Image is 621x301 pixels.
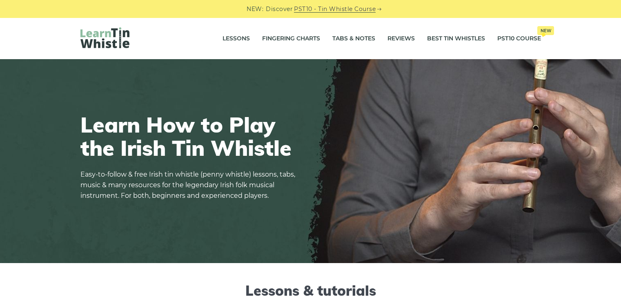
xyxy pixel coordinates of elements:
a: Lessons [223,29,250,49]
h1: Learn How to Play the Irish Tin Whistle [80,113,301,159]
img: LearnTinWhistle.com [80,27,129,48]
span: New [537,26,554,35]
p: Easy-to-follow & free Irish tin whistle (penny whistle) lessons, tabs, music & many resources for... [80,169,301,201]
a: Reviews [387,29,415,49]
a: Best Tin Whistles [427,29,485,49]
a: PST10 CourseNew [497,29,541,49]
a: Fingering Charts [262,29,320,49]
a: Tabs & Notes [332,29,375,49]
